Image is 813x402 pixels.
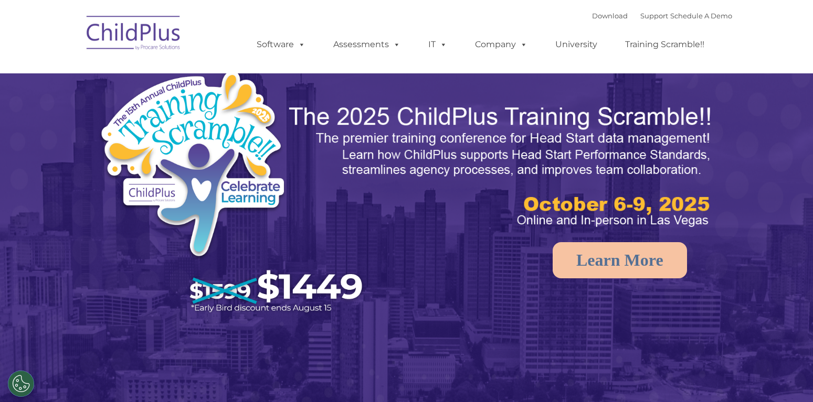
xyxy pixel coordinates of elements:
[545,34,608,55] a: University
[592,12,732,20] font: |
[615,34,715,55] a: Training Scramble!!
[246,34,316,55] a: Software
[553,242,687,278] a: Learn More
[592,12,628,20] a: Download
[323,34,411,55] a: Assessments
[670,12,732,20] a: Schedule A Demo
[418,34,458,55] a: IT
[640,12,668,20] a: Support
[464,34,538,55] a: Company
[8,371,34,397] button: Cookies Settings
[81,8,186,61] img: ChildPlus by Procare Solutions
